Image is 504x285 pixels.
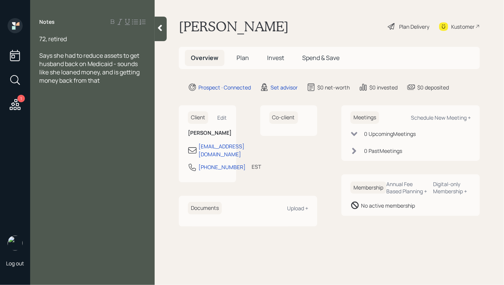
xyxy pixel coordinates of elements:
h6: Co-client [269,111,298,124]
div: 0 Past Meeting s [364,147,402,155]
div: $0 invested [369,83,398,91]
div: $0 deposited [417,83,449,91]
h6: Client [188,111,208,124]
span: Says she had to reduce assets to get husband back on Medicaid - sounds like she loaned money, and... [39,51,141,85]
span: Plan [237,54,249,62]
div: Edit [218,114,227,121]
div: EST [252,163,261,171]
div: Set advisor [270,83,298,91]
div: Prospect · Connected [198,83,251,91]
h6: Documents [188,202,222,214]
span: Overview [191,54,218,62]
h6: Meetings [350,111,379,124]
span: 72, retired [39,35,67,43]
div: Digital-only Membership + [433,180,471,195]
div: Upload + [287,205,308,212]
span: Spend & Save [302,54,340,62]
span: Invest [267,54,284,62]
h1: [PERSON_NAME] [179,18,289,35]
div: Plan Delivery [399,23,429,31]
label: Notes [39,18,55,26]
div: [EMAIL_ADDRESS][DOMAIN_NAME] [198,142,244,158]
div: [PHONE_NUMBER] [198,163,246,171]
div: Schedule New Meeting + [411,114,471,121]
div: $0 net-worth [317,83,350,91]
h6: Membership [350,182,386,194]
div: 1 [17,95,25,102]
img: hunter_neumayer.jpg [8,236,23,251]
div: Log out [6,260,24,267]
div: No active membership [361,202,415,210]
div: 0 Upcoming Meeting s [364,130,416,138]
div: Annual Fee Based Planning + [386,180,427,195]
h6: [PERSON_NAME] [188,130,227,136]
div: Kustomer [451,23,475,31]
